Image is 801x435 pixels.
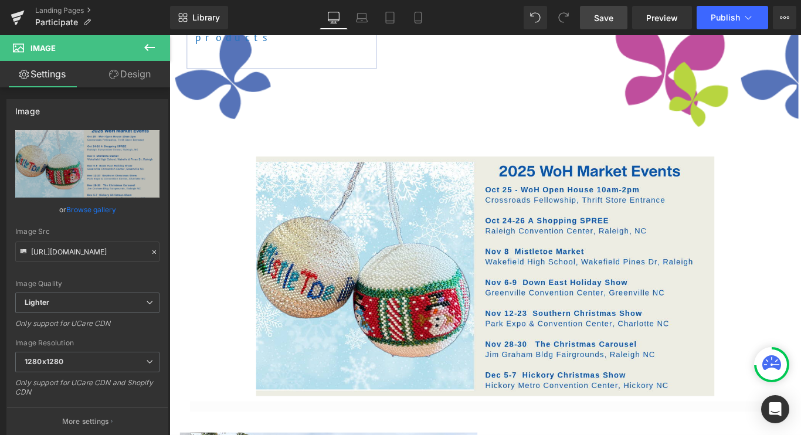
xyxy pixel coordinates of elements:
div: Image [15,100,40,116]
a: Mobile [404,6,432,29]
p: More settings [62,416,109,427]
button: Publish [697,6,768,29]
a: Laptop [348,6,376,29]
span: Image [30,43,56,53]
b: 1280x1280 [25,357,63,366]
div: Image Quality [15,280,159,288]
a: Landing Pages [35,6,170,15]
input: Link [15,242,159,262]
span: Save [594,12,613,24]
button: Undo [524,6,547,29]
span: Preview [646,12,678,24]
span: Library [192,12,220,23]
a: Desktop [320,6,348,29]
a: Design [87,61,172,87]
a: New Library [170,6,228,29]
a: Preview [632,6,692,29]
div: Image Src [15,227,159,236]
div: Only support for UCare CDN and Shopify CDN [15,378,159,405]
a: Browse gallery [66,199,116,220]
div: Open Intercom Messenger [761,395,789,423]
button: More [773,6,796,29]
span: Publish [711,13,740,22]
button: Redo [552,6,575,29]
a: Tablet [376,6,404,29]
button: More settings [7,407,168,435]
b: Lighter [25,298,49,307]
span: Participate [35,18,78,27]
div: Only support for UCare CDN [15,319,159,336]
div: Image Resolution [15,339,159,347]
div: or [15,203,159,216]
